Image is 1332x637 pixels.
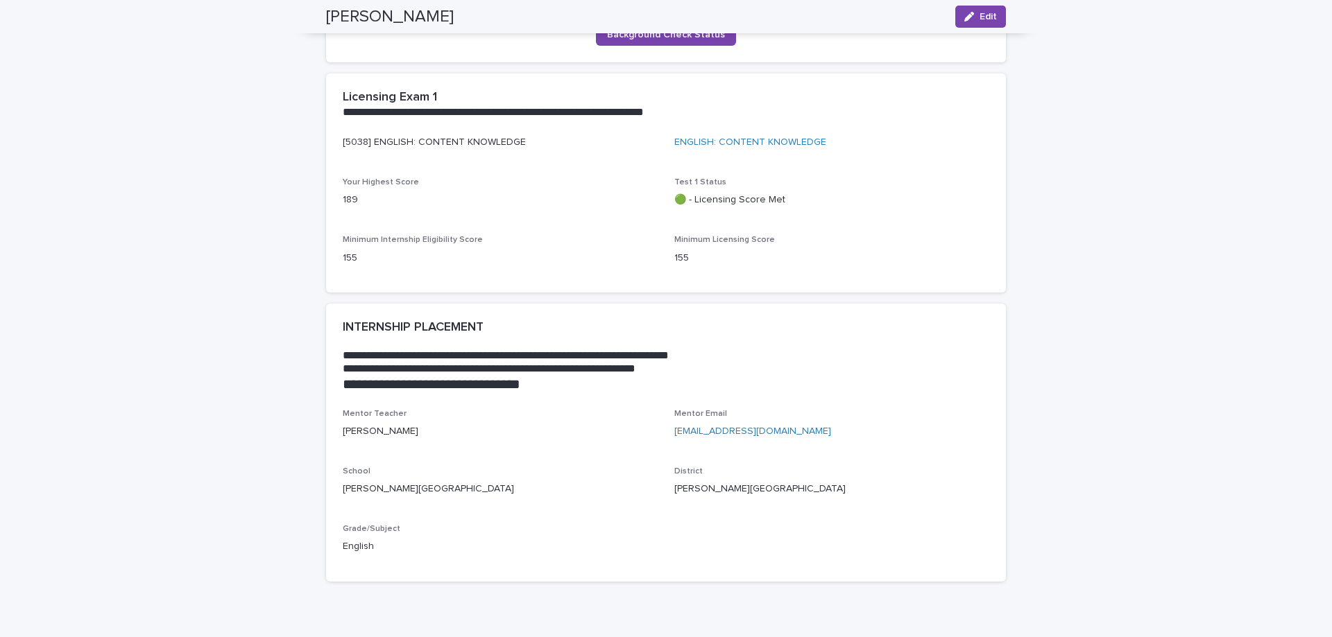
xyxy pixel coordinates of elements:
[674,467,703,475] span: District
[674,482,989,496] p: [PERSON_NAME][GEOGRAPHIC_DATA]
[674,178,726,186] span: Test 1 Status
[674,135,826,150] a: ENGLISH: CONTENT KNOWLEDGE
[343,90,437,105] h2: Licensing Exam 1
[674,410,727,418] span: Mentor Email
[980,12,997,21] span: Edit
[674,426,831,436] a: [EMAIL_ADDRESS][DOMAIN_NAME]
[596,24,736,46] a: Background Check Status
[343,539,658,554] p: English
[674,251,989,265] p: 155
[343,251,658,265] p: 155
[343,482,658,496] p: [PERSON_NAME][GEOGRAPHIC_DATA]
[955,6,1006,28] button: Edit
[607,30,725,40] span: Background Check Status
[674,193,989,207] p: 🟢 - Licensing Score Met
[674,236,775,244] span: Minimum Licensing Score
[343,320,484,335] h2: INTERNSHIP PLACEMENT
[343,236,483,244] span: Minimum Internship Eligibility Score
[326,7,454,27] h2: [PERSON_NAME]
[343,135,658,150] p: [5038] ENGLISH: CONTENT KNOWLEDGE
[343,193,658,207] p: 189
[343,178,419,186] span: Your Highest Score
[343,424,658,439] p: [PERSON_NAME]
[343,467,370,475] span: School
[343,525,400,533] span: Grade/Subject
[343,410,407,418] span: Mentor Teacher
